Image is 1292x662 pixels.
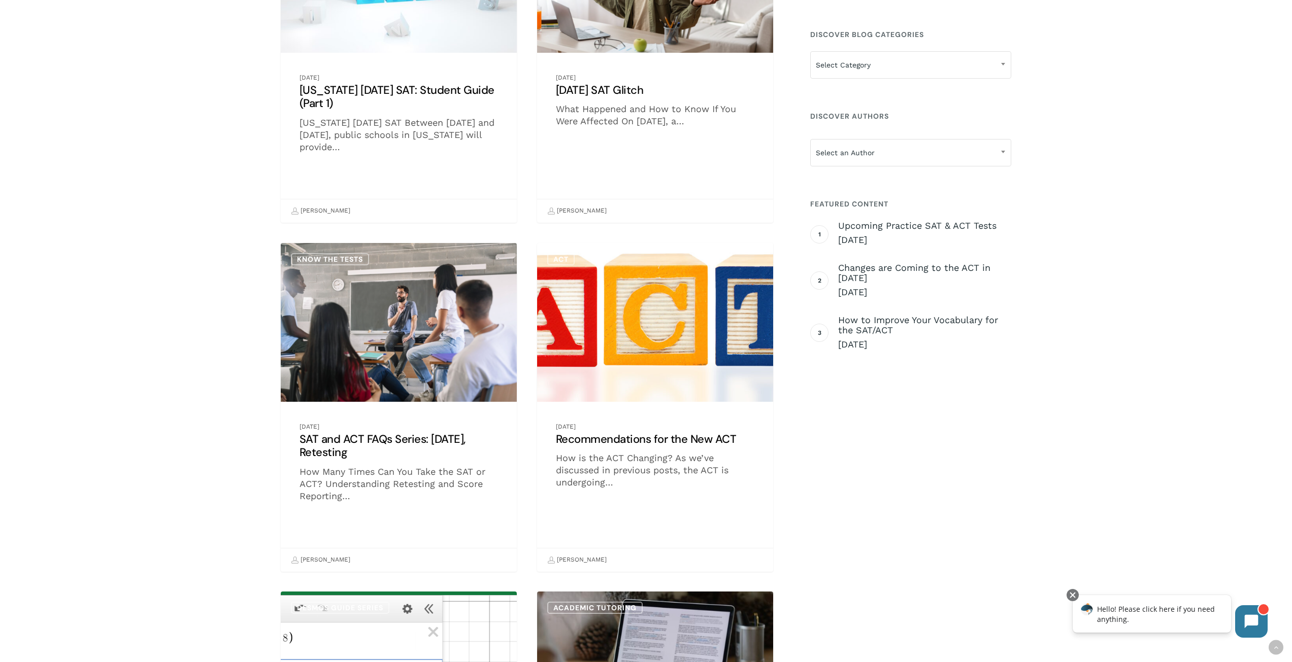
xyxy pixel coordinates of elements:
a: Desmos Guide Series [291,602,389,614]
a: Upcoming Practice SAT & ACT Tests [DATE] [838,221,1011,246]
a: [PERSON_NAME] [548,551,607,569]
span: Select an Author [810,139,1011,166]
a: [PERSON_NAME] [548,202,607,220]
span: How to Improve Your Vocabulary for the SAT/ACT [838,315,1011,335]
h4: Discover Authors [810,107,1011,125]
a: [PERSON_NAME] [291,551,350,569]
span: Select an Author [811,142,1011,163]
span: Select Category [811,54,1011,76]
h4: Featured Content [810,195,1011,213]
span: Changes are Coming to the ACT in [DATE] [838,263,1011,283]
span: Select Category [810,51,1011,79]
iframe: Chatbot [1062,587,1278,648]
a: Know the Tests [291,253,369,265]
a: ACT [547,253,575,265]
a: How to Improve Your Vocabulary for the SAT/ACT [DATE] [838,315,1011,351]
h4: Discover Blog Categories [810,25,1011,44]
a: Academic Tutoring [547,602,643,614]
a: [PERSON_NAME] [291,202,350,220]
span: Upcoming Practice SAT & ACT Tests [838,221,1011,231]
span: [DATE] [838,234,1011,246]
span: [DATE] [838,338,1011,351]
span: [DATE] [838,286,1011,298]
a: Changes are Coming to the ACT in [DATE] [DATE] [838,263,1011,298]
